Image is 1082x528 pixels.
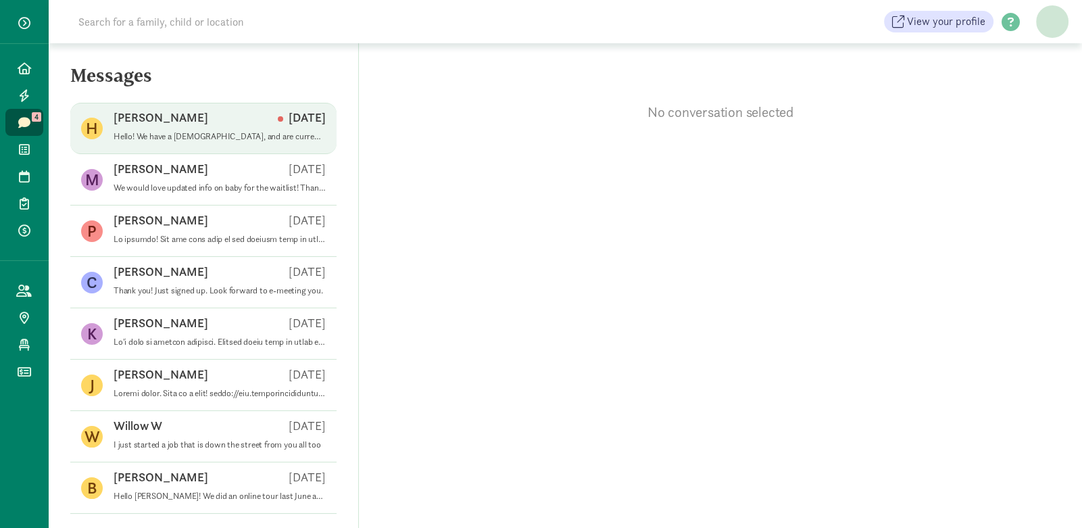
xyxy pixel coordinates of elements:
[81,375,103,396] figure: J
[81,477,103,499] figure: B
[278,110,326,126] p: [DATE]
[289,418,326,434] p: [DATE]
[359,103,1082,122] p: No conversation selected
[289,315,326,331] p: [DATE]
[49,65,358,97] h5: Messages
[32,112,41,122] span: 4
[114,285,326,296] p: Thank you! Just signed up. Look forward to e-meeting you.
[114,234,326,245] p: Lo ipsumdo! Sit ame cons adip el sed doeiusm temp in utl etdo magnaa enimadm. Veniam! Quis Nos Ex...
[81,220,103,242] figure: P
[114,337,326,347] p: Lo'i dolo si ametcon adipisci. Elitsed doeiu temp in utlab etd magnaa en admini v quis, no E ull'...
[114,131,326,142] p: Hello! We have a [DEMOGRAPHIC_DATA], and are currently exploring childcare options for next year....
[81,169,103,191] figure: M
[907,14,985,30] span: View your profile
[114,212,208,229] p: [PERSON_NAME]
[81,426,103,448] figure: W
[289,469,326,485] p: [DATE]
[114,315,208,331] p: [PERSON_NAME]
[289,264,326,280] p: [DATE]
[884,11,993,32] a: View your profile
[114,110,208,126] p: [PERSON_NAME]
[81,118,103,139] figure: H
[289,212,326,229] p: [DATE]
[114,366,208,383] p: [PERSON_NAME]
[114,418,162,434] p: Willow W
[114,388,326,399] p: Loremi dolor. Sita co a elit! seddo://eiu.temporincididuntu.lab/etd-magn Aliq Enimadm Veniamquisn...
[114,491,326,502] p: Hello [PERSON_NAME]! We did an online tour last June and are currently on the waitlist. Our son [...
[114,439,326,450] p: I just started a job that is down the street from you all too
[5,109,43,136] a: 4
[289,366,326,383] p: [DATE]
[70,8,449,35] input: Search for a family, child or location
[114,183,326,193] p: We would love updated info on baby for the waitlist! Thank you!
[289,161,326,177] p: [DATE]
[81,323,103,345] figure: K
[81,272,103,293] figure: C
[114,264,208,280] p: [PERSON_NAME]
[114,469,208,485] p: [PERSON_NAME]
[114,161,208,177] p: [PERSON_NAME]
